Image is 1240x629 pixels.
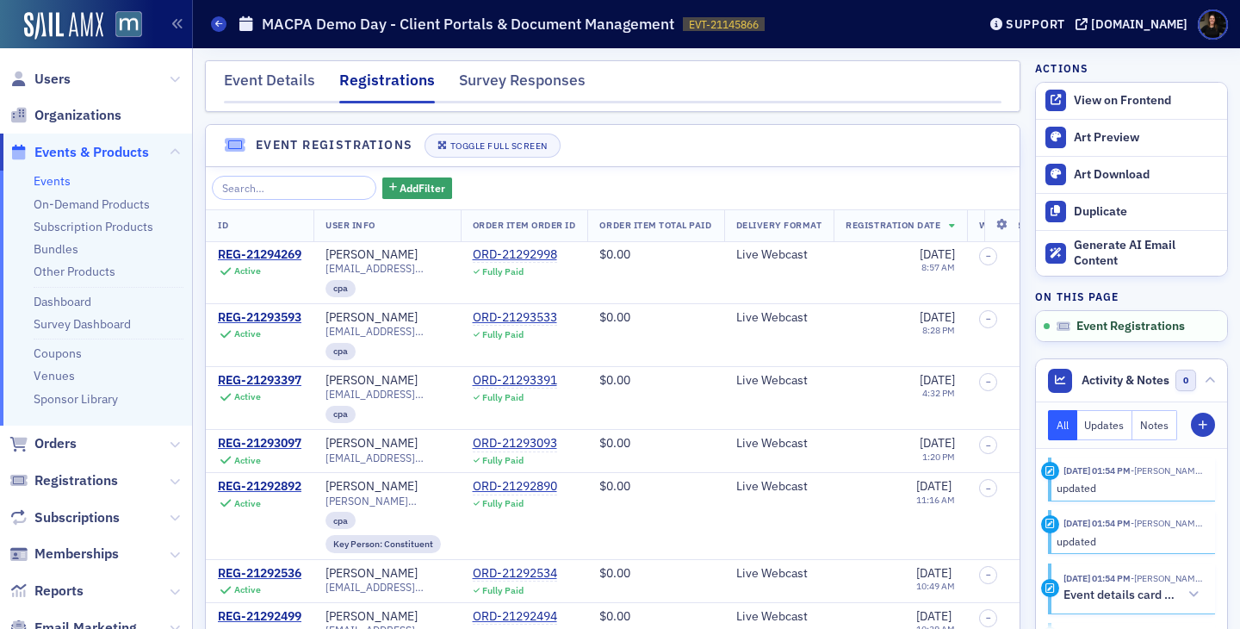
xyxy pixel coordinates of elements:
button: AddFilter [382,177,453,199]
span: [DATE] [916,478,952,494]
button: All [1048,410,1077,440]
span: $0.00 [599,435,630,451]
div: Active [234,498,261,509]
span: Users [34,70,71,89]
span: EVT-21145866 [689,17,759,32]
a: REG-21292892 [218,479,301,495]
div: REG-21293097 [218,436,301,452]
h1: MACPA Demo Day - Client Portals & Document Management [262,14,674,34]
div: [DOMAIN_NAME] [1091,16,1187,32]
span: [EMAIL_ADDRESS][DOMAIN_NAME] [325,388,449,401]
a: ORD-21293093 [473,436,557,452]
span: [DATE] [920,372,955,388]
a: ORD-21293391 [473,373,557,389]
span: [DATE] [920,309,955,325]
div: [PERSON_NAME] [325,247,418,263]
time: 1:20 PM [922,451,955,463]
div: Live Webcast [736,373,822,389]
a: REG-21293593 [218,310,301,326]
a: [PERSON_NAME] [325,609,418,625]
a: REG-21292536 [218,566,301,582]
span: Profile [1198,9,1228,40]
div: Fully Paid [482,585,524,596]
span: – [986,314,991,324]
div: Live Webcast [736,566,822,582]
span: – [986,613,991,623]
span: Subscriptions [34,508,120,527]
a: ORD-21293533 [473,310,557,326]
div: cpa [325,343,356,360]
span: Add Filter [400,180,445,196]
span: Activity & Notes [1082,371,1169,389]
div: Live Webcast [736,310,822,326]
div: ORD-21292494 [473,609,557,625]
span: $0.00 [599,608,630,624]
span: Reports [34,582,84,601]
span: User Info [325,219,375,231]
div: updated [1057,480,1204,495]
span: $0.00 [599,372,630,388]
span: Registrations [34,471,118,490]
span: [PERSON_NAME][EMAIL_ADDRESS][DOMAIN_NAME] [325,495,449,508]
a: REG-21294269 [218,247,301,263]
a: Reports [9,582,84,601]
img: SailAMX [115,11,142,38]
a: Survey Dashboard [34,316,131,332]
span: 0 [1175,370,1197,391]
a: [PERSON_NAME] [325,310,418,326]
h5: Event details card updated [1063,588,1178,603]
a: ORD-21292998 [473,247,557,263]
span: Katie Foo [1131,464,1203,476]
span: [EMAIL_ADDRESS][DOMAIN_NAME] [325,581,449,594]
div: cpa [325,512,356,529]
span: [DATE] [916,608,952,624]
button: Toggle Full Screen [425,134,561,158]
input: Search… [212,176,376,200]
a: REG-21293397 [218,373,301,389]
span: ID [218,219,228,231]
div: Fully Paid [482,455,524,466]
span: With Printed E-Materials [979,219,1113,231]
div: Activity [1041,579,1059,597]
div: Fully Paid [482,266,524,277]
span: – [986,483,991,494]
a: Other Products [34,264,115,279]
a: [PERSON_NAME] [325,373,418,389]
button: [DOMAIN_NAME] [1076,18,1193,30]
span: Organizations [34,106,121,125]
span: $0.00 [599,565,630,581]
div: Key Person: Constituent [325,535,441,552]
span: Katie Foo [1131,572,1203,584]
a: Memberships [9,545,119,564]
a: Dashboard [34,294,91,309]
a: Events & Products [9,143,149,162]
a: View Homepage [103,11,142,40]
time: 8:57 AM [921,261,955,273]
img: SailAMX [24,12,103,40]
div: cpa [325,280,356,297]
div: Active [234,584,261,595]
div: [PERSON_NAME] [325,566,418,582]
div: Generate AI Email Content [1074,238,1218,268]
a: Art Download [1036,156,1227,193]
div: Active [234,391,261,402]
time: 9/2/2025 01:54 PM [1063,517,1131,529]
span: [DATE] [920,246,955,262]
a: Sponsor Library [34,391,118,407]
div: Support [1006,16,1065,32]
div: Duplicate [1074,204,1218,220]
div: Live Webcast [736,479,822,495]
div: [PERSON_NAME] [325,479,418,495]
h4: Event Registrations [256,136,413,154]
span: – [986,377,991,387]
div: updated [1057,533,1204,549]
div: Update [1041,515,1059,533]
a: REG-21292499 [218,609,301,625]
a: [PERSON_NAME] [325,436,418,452]
span: Events & Products [34,143,149,162]
a: Orders [9,434,77,453]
